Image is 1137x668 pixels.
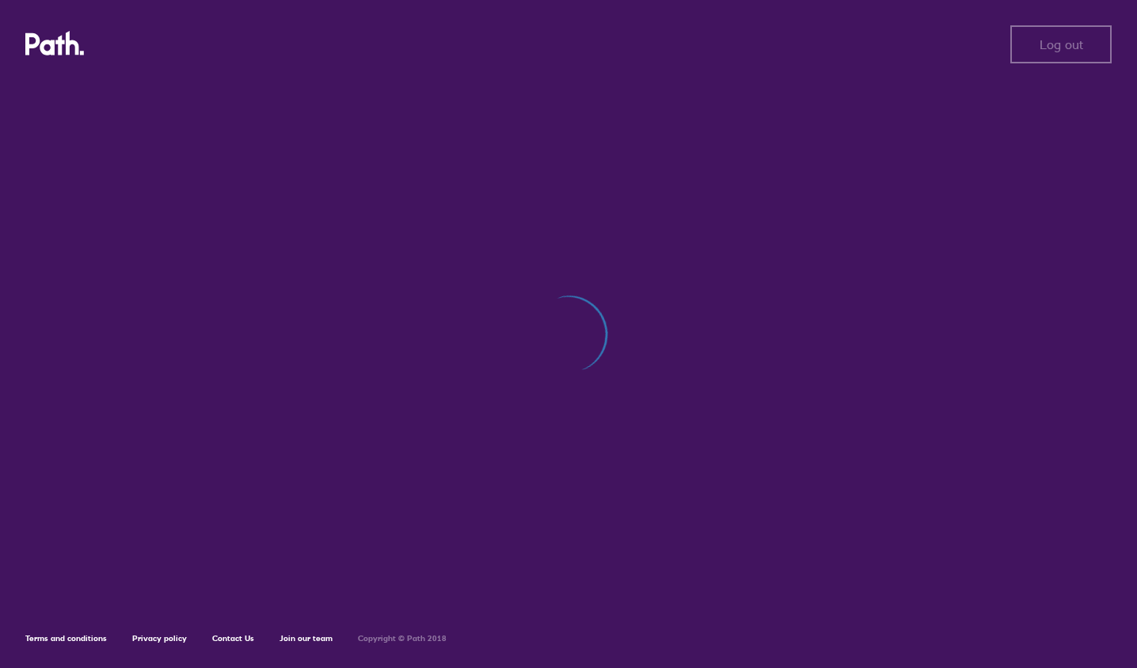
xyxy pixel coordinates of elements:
[358,634,447,643] h6: Copyright © Path 2018
[279,633,333,643] a: Join our team
[25,633,107,643] a: Terms and conditions
[1040,37,1083,52] span: Log out
[212,633,254,643] a: Contact Us
[132,633,187,643] a: Privacy policy
[1010,25,1112,63] button: Log out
